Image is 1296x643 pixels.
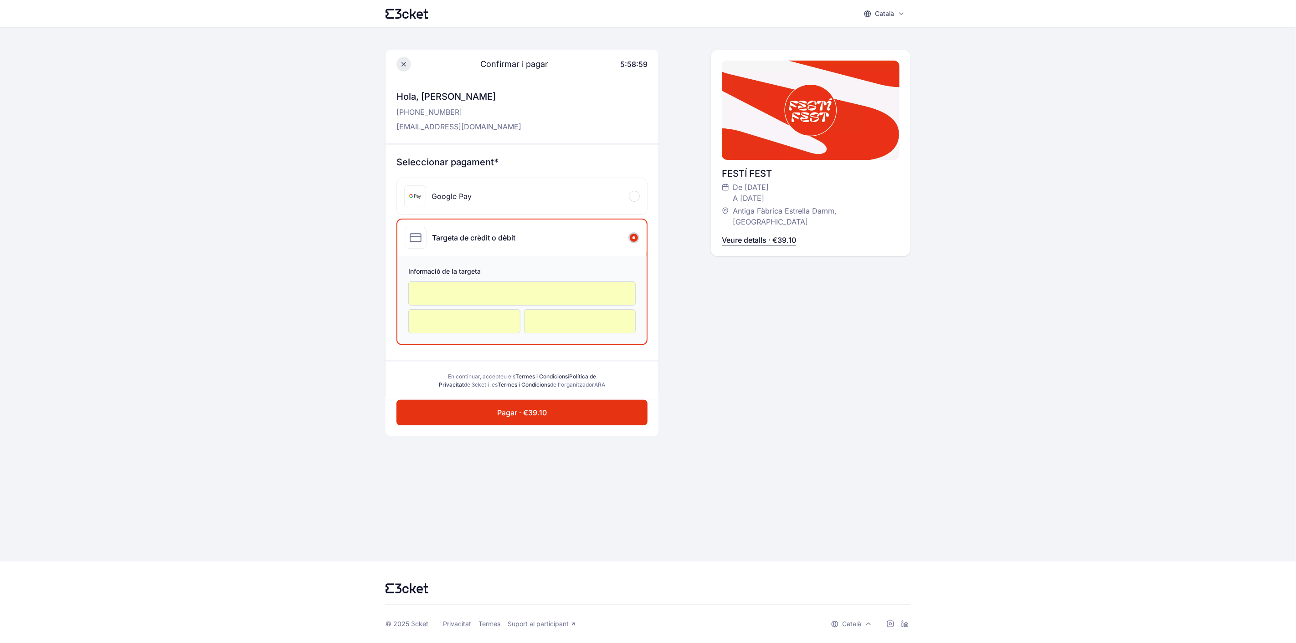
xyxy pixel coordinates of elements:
[733,182,769,204] span: De [DATE] A [DATE]
[443,620,471,628] a: Privacitat
[437,373,607,389] div: En continuar, accepteu els i de 3cket i les de l'organitzador
[733,205,890,227] span: Antiga Fàbrica Estrella Damm, [GEOGRAPHIC_DATA]
[432,232,515,243] div: Targeta de crèdit o dèbit
[418,317,511,326] iframe: Campo de entrada seguro de la fecha de caducidad
[515,373,568,380] a: Termes i Condicions
[396,400,648,425] button: Pagar · €39.10
[875,9,894,18] p: Català
[722,235,796,245] p: Veure detalls · €39.10
[594,381,605,388] span: ARA
[396,156,648,168] h3: Seleccionar pagament*
[508,620,576,628] a: Suport al participant
[620,60,648,69] span: 5:58:59
[842,619,861,628] p: Català
[722,167,900,180] div: FESTÍ FEST
[408,267,636,278] span: Informació de la targeta
[469,58,548,71] span: Confirmar i pagar
[386,620,428,628] div: © 2025 3cket
[396,121,521,132] p: [EMAIL_ADDRESS][DOMAIN_NAME]
[418,289,626,298] iframe: Campo de entrada seguro del número de tarjeta
[396,90,521,103] h3: Hola, [PERSON_NAME]
[497,407,547,418] span: Pagar · €39.10
[396,107,521,117] p: [PHONE_NUMBER]
[508,620,569,628] span: Suport al participant
[498,381,550,388] a: Termes i Condicions
[478,620,500,628] a: Termes
[534,317,627,326] iframe: Campo de entrada seguro para el CVC
[432,191,472,202] div: Google Pay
